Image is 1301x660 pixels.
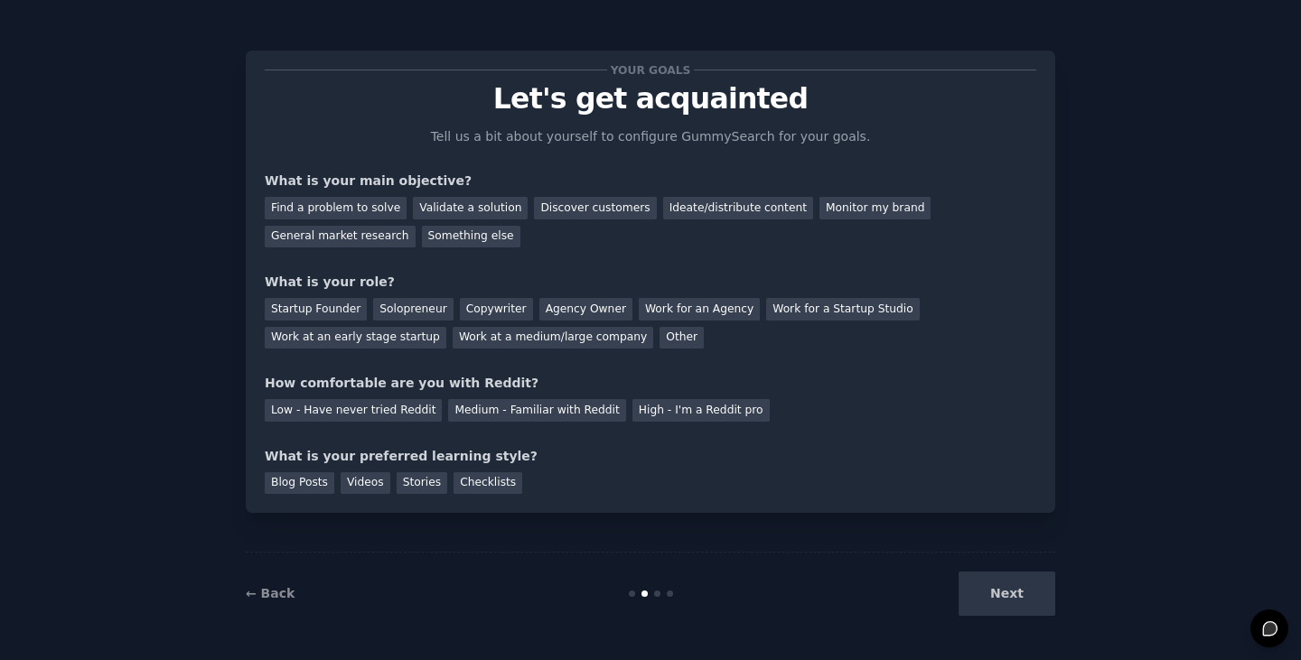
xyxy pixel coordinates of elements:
div: Other [660,327,704,349]
div: Checklists [454,472,522,495]
a: ← Back [246,586,295,600]
span: Your goals [607,60,694,79]
div: Something else [422,226,520,248]
div: Medium - Familiar with Reddit [448,399,625,422]
p: Let's get acquainted [265,83,1036,115]
div: Find a problem to solve [265,197,407,219]
div: High - I'm a Reddit pro [632,399,770,422]
div: Startup Founder [265,298,367,321]
div: Copywriter [460,298,533,321]
div: Validate a solution [413,197,528,219]
div: Stories [397,472,447,495]
div: Low - Have never tried Reddit [265,399,442,422]
div: Blog Posts [265,472,334,495]
div: Videos [341,472,390,495]
div: What is your main objective? [265,172,1036,191]
div: Work for a Startup Studio [766,298,919,321]
div: How comfortable are you with Reddit? [265,374,1036,393]
div: Work at an early stage startup [265,327,446,349]
p: Tell us a bit about yourself to configure GummySearch for your goals. [423,127,878,146]
div: Agency Owner [539,298,632,321]
div: What is your role? [265,273,1036,292]
div: General market research [265,226,416,248]
div: Solopreneur [373,298,453,321]
div: Ideate/distribute content [663,197,813,219]
div: Discover customers [534,197,656,219]
div: Work at a medium/large company [453,327,653,349]
div: What is your preferred learning style? [265,447,1036,466]
div: Work for an Agency [639,298,760,321]
div: Monitor my brand [819,197,931,219]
